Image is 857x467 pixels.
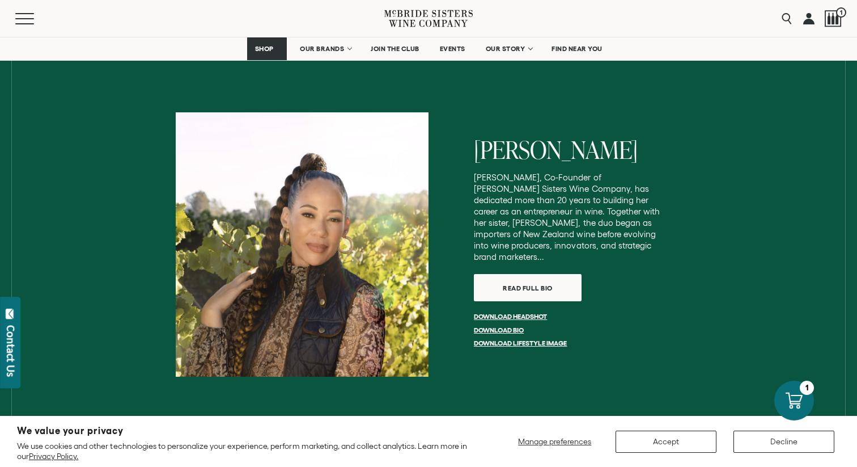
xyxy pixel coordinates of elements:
[17,426,470,436] h2: We value your privacy
[483,277,572,299] span: Read full bio
[511,431,599,453] button: Manage preferences
[544,37,610,60] a: FIND NEAR YOU
[733,431,834,453] button: Decline
[486,45,525,53] span: OUR STORY
[478,37,539,60] a: OUR STORY
[474,339,567,347] a: Download Lifestyle Image
[29,452,78,461] a: Privacy Policy.
[474,172,664,263] p: [PERSON_NAME], Co-Founder of [PERSON_NAME] Sisters Wine Company, has dedicated more than 20 years...
[432,37,473,60] a: EVENTS
[518,437,591,446] span: Manage preferences
[5,325,16,377] div: Contact Us
[371,45,419,53] span: JOIN THE CLUB
[474,326,524,334] a: Download bio
[363,37,427,60] a: JOIN THE CLUB
[474,274,582,301] a: Read full bio
[836,7,846,18] span: 1
[292,37,358,60] a: OUR BRANDS
[254,45,274,53] span: SHOP
[474,138,664,162] h3: [PERSON_NAME]
[440,45,465,53] span: EVENTS
[17,441,470,461] p: We use cookies and other technologies to personalize your experience, perform marketing, and coll...
[800,381,814,395] div: 1
[616,431,716,453] button: Accept
[474,313,547,320] a: Download headshot
[551,45,603,53] span: FIND NEAR YOU
[300,45,344,53] span: OUR BRANDS
[15,13,56,24] button: Mobile Menu Trigger
[247,37,287,60] a: SHOP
